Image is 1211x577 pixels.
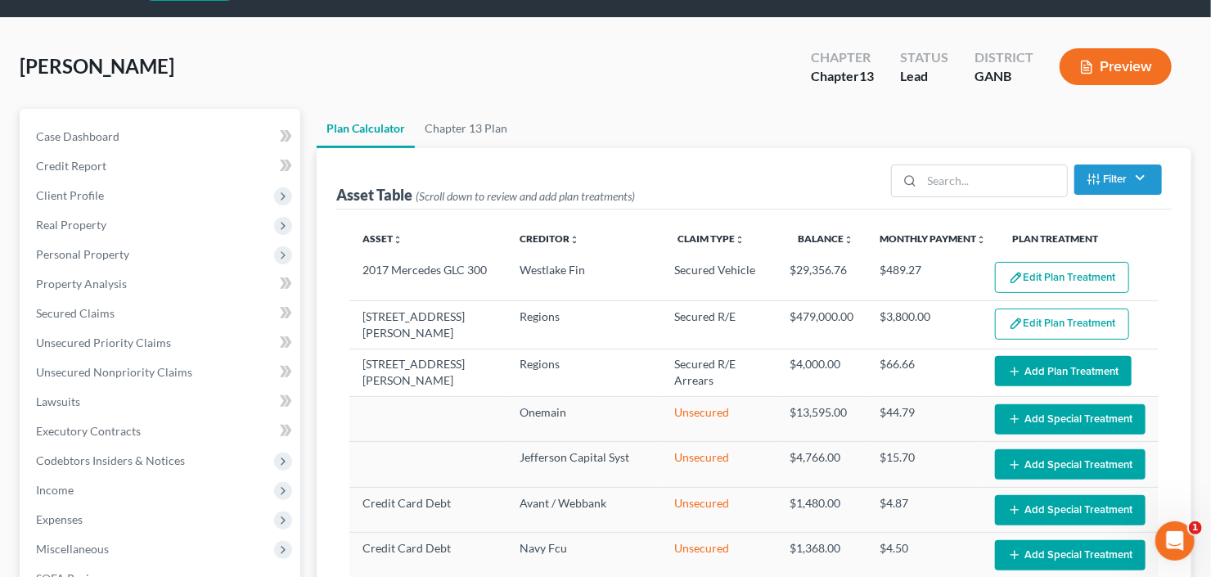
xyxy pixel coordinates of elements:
[506,301,662,349] td: Regions
[900,48,948,67] div: Status
[995,404,1146,435] button: Add Special Treatment
[36,336,171,349] span: Unsecured Priority Claims
[867,487,982,532] td: $4.87
[995,540,1146,570] button: Add Special Treatment
[36,129,119,143] span: Case Dashboard
[36,188,104,202] span: Client Profile
[662,301,777,349] td: Secured R/E
[23,269,300,299] a: Property Analysis
[995,309,1129,340] button: Edit Plan Treatment
[975,48,1033,67] div: District
[1189,521,1202,534] span: 1
[349,487,506,532] td: Credit Card Debt
[844,235,853,245] i: unfold_more
[336,185,635,205] div: Asset Table
[36,394,80,408] span: Lawsuits
[506,487,662,532] td: Avant / Webbank
[867,301,982,349] td: $3,800.00
[317,109,415,148] a: Plan Calculator
[867,442,982,487] td: $15.70
[976,235,986,245] i: unfold_more
[922,165,1067,196] input: Search...
[999,223,1159,255] th: Plan Treatment
[1060,48,1172,85] button: Preview
[735,235,745,245] i: unfold_more
[900,67,948,86] div: Lead
[506,349,662,396] td: Regions
[880,232,986,245] a: Monthly Paymentunfold_more
[349,301,506,349] td: [STREET_ADDRESS][PERSON_NAME]
[777,255,867,301] td: $29,356.76
[859,68,874,83] span: 13
[349,349,506,396] td: [STREET_ADDRESS][PERSON_NAME]
[811,48,874,67] div: Chapter
[798,232,853,245] a: Balanceunfold_more
[777,397,867,442] td: $13,595.00
[23,328,300,358] a: Unsecured Priority Claims
[995,449,1146,480] button: Add Special Treatment
[23,417,300,446] a: Executory Contracts
[23,299,300,328] a: Secured Claims
[867,349,982,396] td: $66.66
[349,255,506,301] td: 2017 Mercedes GLC 300
[1155,521,1195,561] iframe: Intercom live chat
[662,349,777,396] td: Secured R/E Arrears
[36,218,106,232] span: Real Property
[362,232,403,245] a: Assetunfold_more
[1009,271,1023,285] img: edit-pencil-c1479a1de80d8dea1e2430c2f745a3c6a07e9d7aa2eeffe225670001d78357a8.svg
[23,387,300,417] a: Lawsuits
[36,542,109,556] span: Miscellaneous
[662,442,777,487] td: Unsecured
[393,235,403,245] i: unfold_more
[506,442,662,487] td: Jefferson Capital Syst
[520,232,579,245] a: Creditorunfold_more
[36,247,129,261] span: Personal Property
[36,365,192,379] span: Unsecured Nonpriority Claims
[569,235,579,245] i: unfold_more
[20,54,174,78] span: [PERSON_NAME]
[995,262,1129,293] button: Edit Plan Treatment
[36,159,106,173] span: Credit Report
[777,487,867,532] td: $1,480.00
[811,67,874,86] div: Chapter
[867,255,982,301] td: $489.27
[23,122,300,151] a: Case Dashboard
[777,301,867,349] td: $479,000.00
[23,151,300,181] a: Credit Report
[1009,317,1023,331] img: edit-pencil-c1479a1de80d8dea1e2430c2f745a3c6a07e9d7aa2eeffe225670001d78357a8.svg
[662,255,777,301] td: Secured Vehicle
[867,397,982,442] td: $44.79
[506,255,662,301] td: Westlake Fin
[415,109,517,148] a: Chapter 13 Plan
[36,453,185,467] span: Codebtors Insiders & Notices
[995,495,1146,525] button: Add Special Treatment
[23,358,300,387] a: Unsecured Nonpriority Claims
[777,349,867,396] td: $4,000.00
[36,306,115,320] span: Secured Claims
[36,483,74,497] span: Income
[416,189,635,203] span: (Scroll down to review and add plan treatments)
[975,67,1033,86] div: GANB
[777,442,867,487] td: $4,766.00
[678,232,745,245] a: Claim Typeunfold_more
[36,277,127,291] span: Property Analysis
[506,397,662,442] td: Onemain
[36,512,83,526] span: Expenses
[662,487,777,532] td: Unsecured
[1074,165,1162,195] button: Filter
[36,424,141,438] span: Executory Contracts
[662,397,777,442] td: Unsecured
[995,356,1132,386] button: Add Plan Treatment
